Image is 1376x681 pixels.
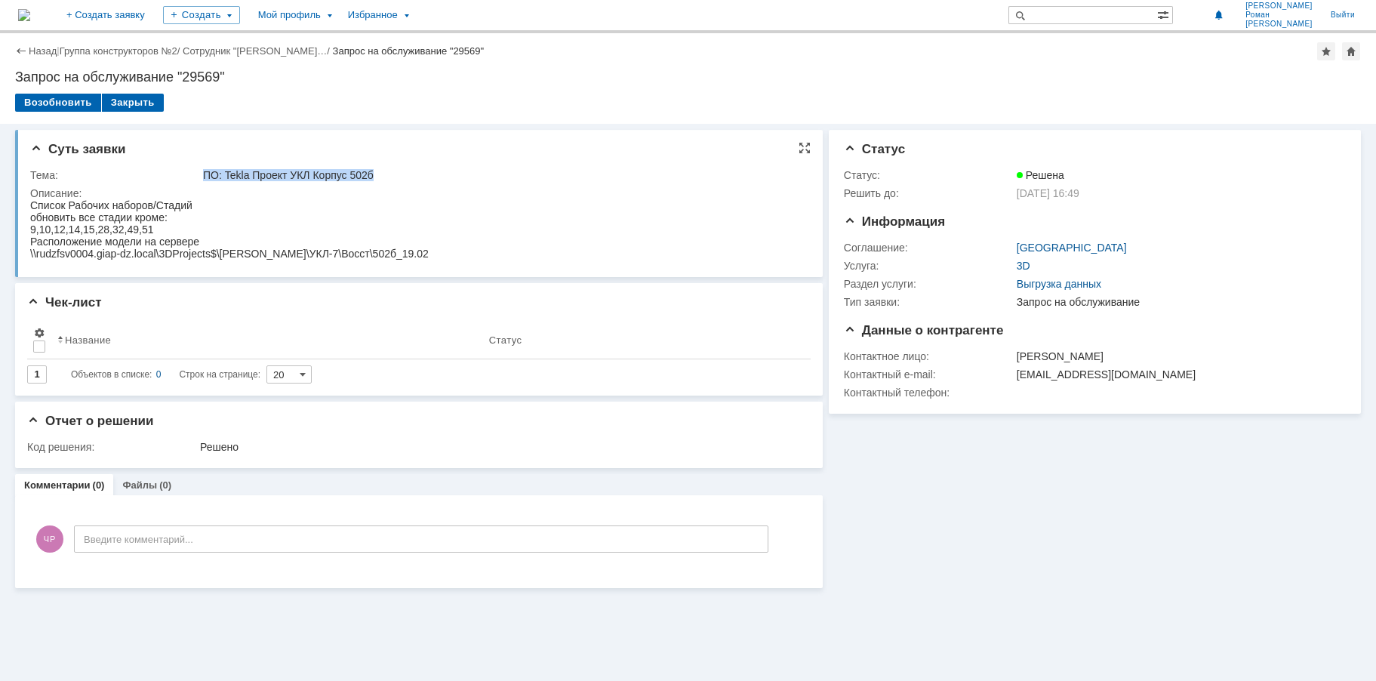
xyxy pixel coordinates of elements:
[15,69,1361,85] div: Запрос на обслуживание "29569"
[1017,169,1064,181] span: Решена
[1245,11,1313,20] span: Роман
[200,441,799,453] div: Решено
[27,441,197,453] div: Код решения:
[844,260,1014,272] div: Услуга:
[844,169,1014,181] div: Статус:
[30,187,802,199] div: Описание:
[29,45,57,57] a: Назад
[57,45,59,56] div: |
[1245,20,1313,29] span: [PERSON_NAME]
[844,323,1004,337] span: Данные о контрагенте
[36,525,63,553] span: ЧР
[1017,187,1079,199] span: [DATE] 16:49
[844,214,945,229] span: Информация
[122,479,157,491] a: Файлы
[844,187,1014,199] div: Решить до:
[844,242,1014,254] div: Соглашение:
[844,387,1014,399] div: Контактный телефон:
[183,45,327,57] a: Сотрудник "[PERSON_NAME]…
[27,295,102,310] span: Чек-лист
[844,142,905,156] span: Статус
[30,169,200,181] div: Тема:
[183,45,333,57] div: /
[1017,278,1101,290] a: Выгрузка данных
[1245,2,1313,11] span: [PERSON_NAME]
[33,327,45,339] span: Настройки
[844,278,1014,290] div: Раздел услуги:
[844,350,1014,362] div: Контактное лицо:
[93,479,105,491] div: (0)
[65,334,111,346] div: Название
[1317,42,1335,60] div: Добавить в избранное
[1017,296,1338,308] div: Запрос на обслуживание
[156,365,162,384] div: 0
[1017,368,1338,381] div: [EMAIL_ADDRESS][DOMAIN_NAME]
[18,9,30,21] a: Перейти на домашнюю страницу
[489,334,522,346] div: Статус
[1017,260,1030,272] a: 3D
[1017,242,1127,254] a: [GEOGRAPHIC_DATA]
[71,365,260,384] i: Строк на странице:
[60,45,183,57] div: /
[24,479,91,491] a: Комментарии
[844,368,1014,381] div: Контактный e-mail:
[159,479,171,491] div: (0)
[27,414,153,428] span: Отчет о решении
[163,6,240,24] div: Создать
[30,142,125,156] span: Суть заявки
[51,321,483,359] th: Название
[844,296,1014,308] div: Тип заявки:
[60,45,177,57] a: Группа конструкторов №2
[18,9,30,21] img: logo
[1157,7,1172,21] span: Расширенный поиск
[483,321,799,359] th: Статус
[799,142,811,154] div: На всю страницу
[71,369,152,380] span: Объектов в списке:
[333,45,485,57] div: Запрос на обслуживание "29569"
[1342,42,1360,60] div: Сделать домашней страницей
[1017,350,1338,362] div: [PERSON_NAME]
[203,169,799,181] div: ПО: Tekla Проект УКЛ Корпус 502б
